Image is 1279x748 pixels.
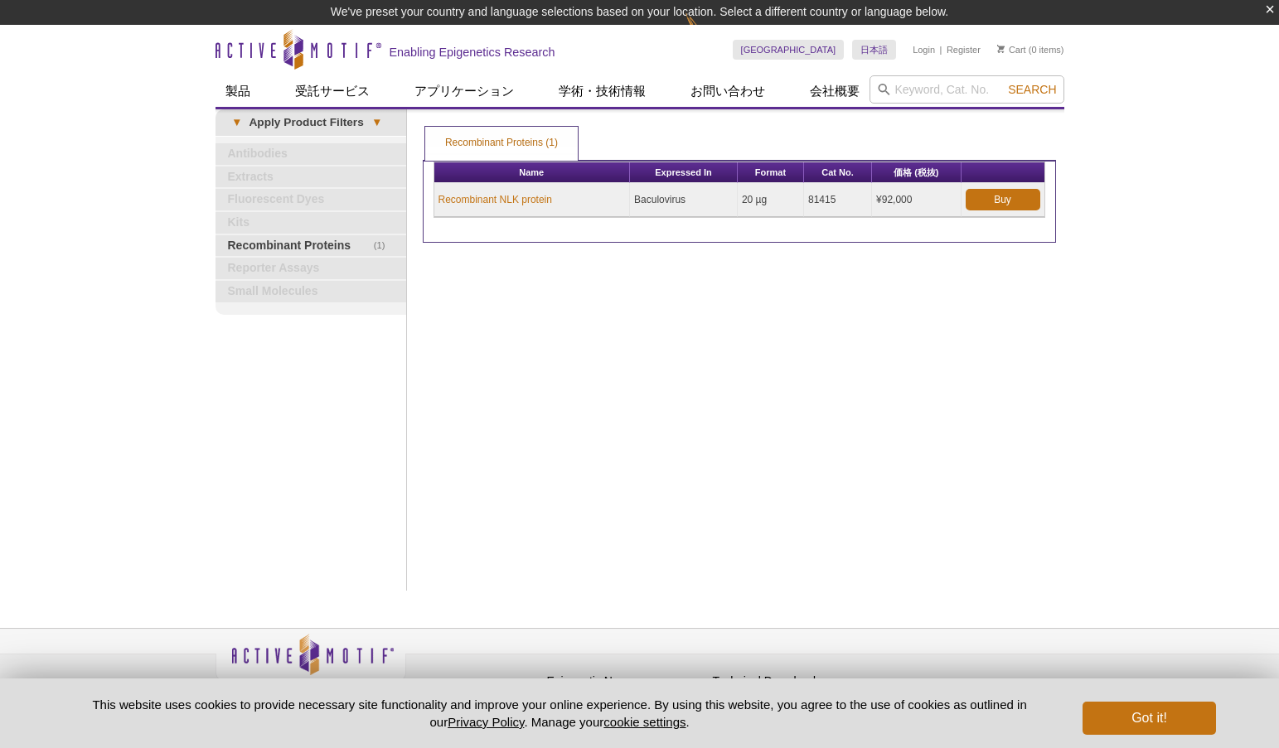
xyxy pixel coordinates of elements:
span: ▾ [364,115,390,130]
th: Expressed In [630,162,738,183]
a: 学術・技術情報 [549,75,656,107]
a: Register [947,44,981,55]
img: Change Here [686,12,729,51]
a: [GEOGRAPHIC_DATA] [733,40,845,60]
a: Recombinant NLK protein [438,192,552,207]
p: This website uses cookies to provide necessary site functionality and improve your online experie... [64,696,1056,731]
h2: Enabling Epigenetics Research [390,45,555,60]
a: お問い合わせ [681,75,775,107]
input: Keyword, Cat. No. [870,75,1064,104]
span: Search [1008,83,1056,96]
a: 製品 [216,75,260,107]
a: Privacy Policy [414,672,479,697]
li: | [940,40,942,60]
td: 20 µg [738,183,804,217]
a: Login [913,44,935,55]
a: Cart [997,44,1026,55]
a: Privacy Policy [448,715,524,729]
th: Cat No. [804,162,872,183]
a: Extracts [216,166,406,188]
a: 会社概要 [800,75,870,107]
img: Your Cart [997,45,1005,53]
th: Format [738,162,804,183]
button: cookie settings [603,715,686,729]
a: ▾Apply Product Filters▾ [216,109,406,136]
span: ▾ [224,115,250,130]
h4: Technical Downloads [713,674,870,688]
td: ¥92,000 [872,183,961,217]
a: (1)Recombinant Proteins [216,235,406,257]
table: Click to Verify - This site chose Symantec SSL for secure e-commerce and confidential communicati... [879,658,1003,694]
a: Antibodies [216,143,406,165]
a: Small Molecules [216,281,406,302]
a: Fluorescent Dyes [216,189,406,210]
li: (0 items) [997,40,1064,60]
td: Baculovirus [630,183,738,217]
span: (1) [374,235,395,257]
a: 受託サービス [285,75,380,107]
a: Recombinant Proteins (1) [425,127,578,160]
button: Got it! [1083,702,1215,735]
a: 日本語 [852,40,896,60]
a: Kits [216,212,406,234]
a: Reporter Assays [216,258,406,279]
button: Search [1003,82,1061,97]
h4: Epigenetic News [547,674,705,688]
img: Active Motif, [216,629,406,696]
th: 価格 (税抜) [872,162,961,183]
th: Name [434,162,631,183]
td: 81415 [804,183,872,217]
a: Buy [966,189,1040,210]
a: アプリケーション [405,75,524,107]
